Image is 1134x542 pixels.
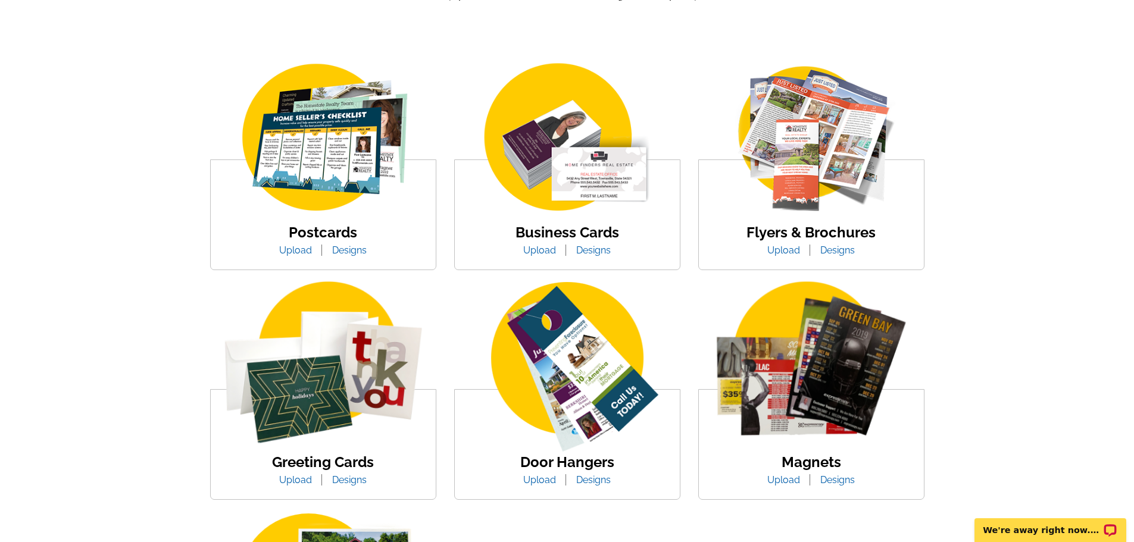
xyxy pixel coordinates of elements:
img: business-card.png [466,60,668,217]
img: flyer-card.png [710,60,913,217]
a: Upload [514,245,565,256]
img: door-hanger-img.png [455,281,680,455]
img: img_postcard.png [222,60,424,217]
a: Designs [323,474,376,485]
a: Designs [323,245,376,256]
a: Upload [758,245,809,256]
a: Designs [811,474,864,485]
img: magnets.png [699,281,924,455]
a: Flyers & Brochures [746,224,876,241]
a: Business Cards [516,224,619,241]
img: greeting-card.png [211,281,436,455]
a: Upload [270,245,321,256]
a: Designs [811,245,864,256]
a: Greeting Cards [272,453,374,471]
a: Upload [270,474,321,485]
a: Designs [567,474,620,485]
a: Postcards [289,224,357,241]
a: Upload [758,474,809,485]
a: Upload [514,474,565,485]
a: Magnets [782,453,841,471]
a: Door Hangers [520,453,614,471]
a: Designs [567,245,620,256]
iframe: LiveChat chat widget [967,505,1134,542]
